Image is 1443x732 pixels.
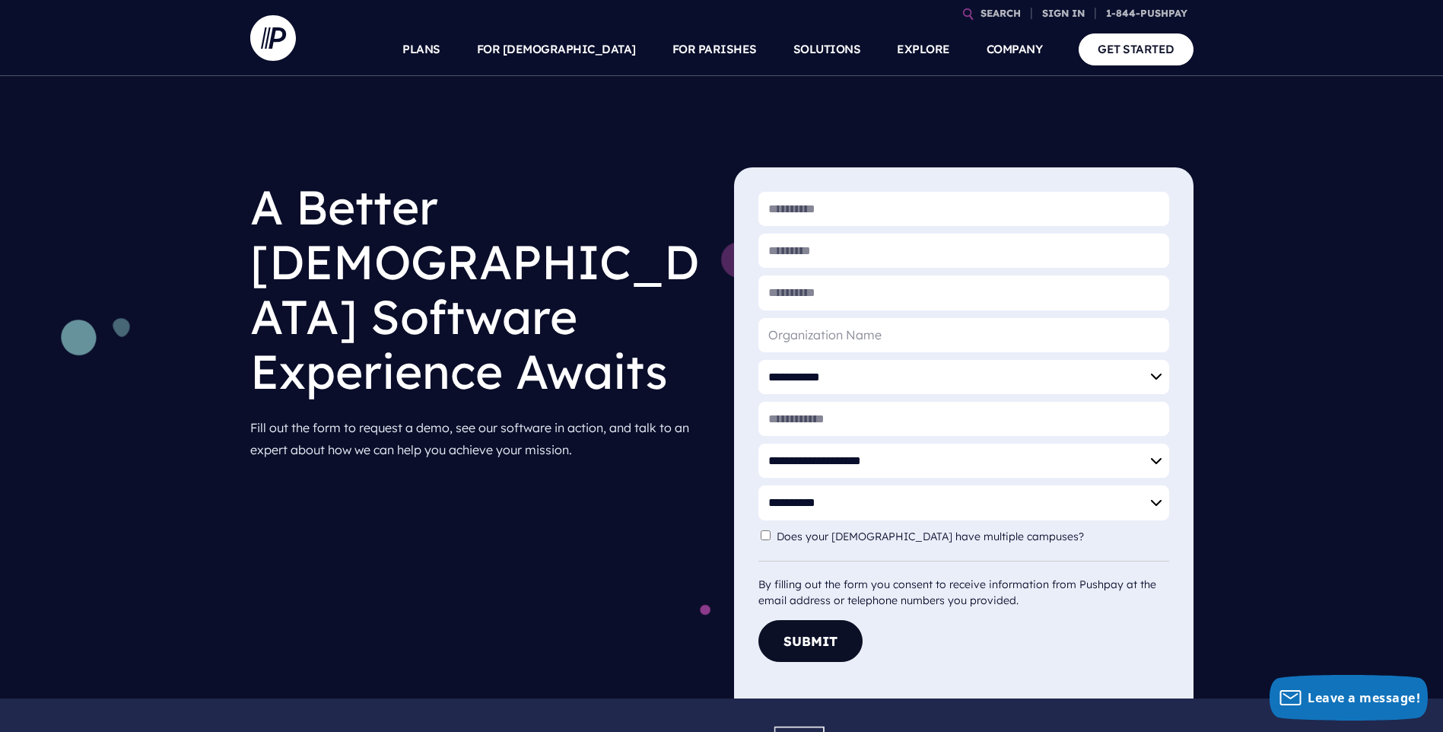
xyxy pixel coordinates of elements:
[758,561,1169,609] div: By filling out the form you consent to receive information from Pushpay at the email address or t...
[672,23,757,76] a: FOR PARISHES
[250,167,710,411] h1: A Better [DEMOGRAPHIC_DATA] Software Experience Awaits
[758,620,863,662] button: Submit
[402,23,440,76] a: PLANS
[793,23,861,76] a: SOLUTIONS
[758,318,1169,352] input: Organization Name
[1079,33,1193,65] a: GET STARTED
[1270,675,1428,721] button: Leave a message!
[745,717,855,732] picture: Pushpay_Logo__CCM
[250,411,710,467] p: Fill out the form to request a demo, see our software in action, and talk to an expert about how ...
[897,23,950,76] a: EXPLORE
[987,23,1043,76] a: COMPANY
[777,530,1092,543] label: Does your [DEMOGRAPHIC_DATA] have multiple campuses?
[1308,689,1420,706] span: Leave a message!
[477,23,636,76] a: FOR [DEMOGRAPHIC_DATA]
